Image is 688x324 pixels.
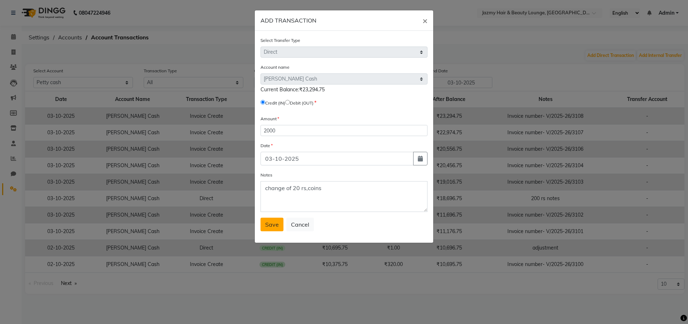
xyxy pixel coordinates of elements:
span: Current Balance:₹23,294.75 [261,86,325,93]
button: Cancel [286,218,314,231]
label: Debit (OUT) [290,100,314,106]
label: Credit (IN) [265,100,285,106]
label: Amount [261,116,279,122]
label: Select Transfer Type [261,37,300,44]
button: Close [417,10,433,30]
label: Date [261,142,273,149]
label: Notes [261,172,272,178]
span: Save [265,221,279,228]
button: Save [261,218,283,231]
span: × [422,15,427,26]
h6: ADD TRANSACTION [261,16,316,25]
label: Account name [261,64,290,71]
